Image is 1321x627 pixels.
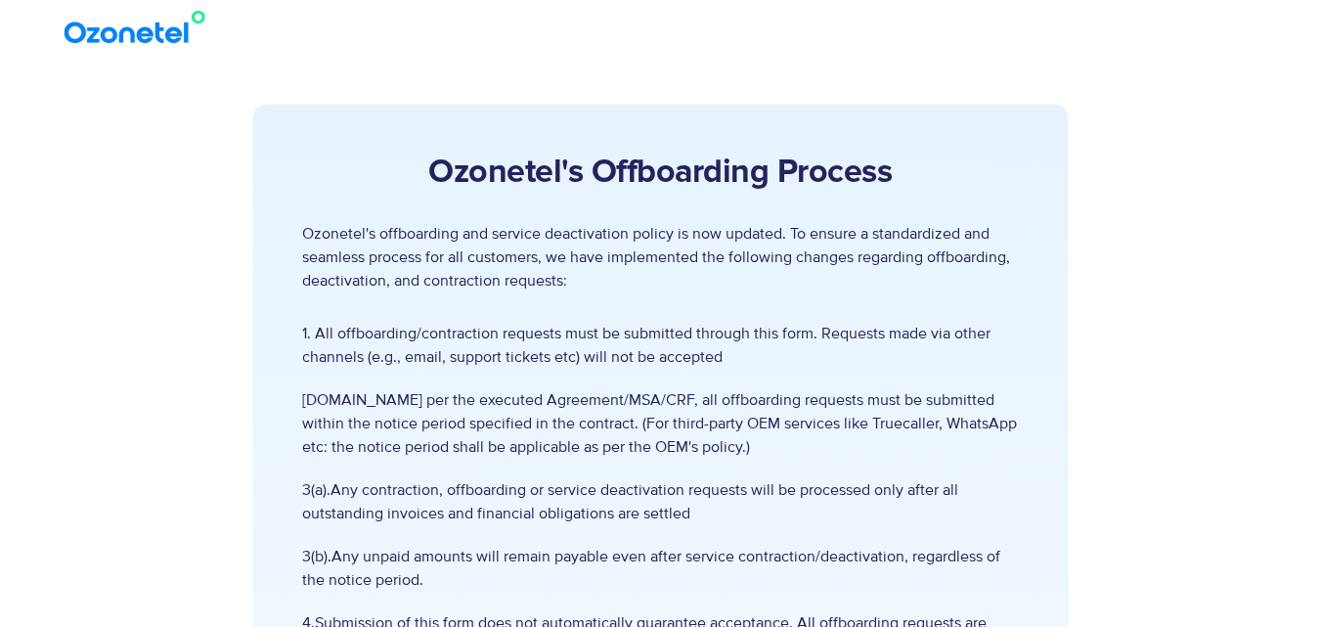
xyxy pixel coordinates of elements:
[302,222,1019,292] p: Ozonetel's offboarding and service deactivation policy is now updated. To ensure a standardized a...
[302,545,1019,592] span: 3(b).Any unpaid amounts will remain payable even after service contraction/deactivation, regardle...
[302,388,1019,459] span: [DOMAIN_NAME] per the executed Agreement/MSA/CRF, all offboarding requests must be submitted with...
[302,154,1019,193] h2: Ozonetel's Offboarding Process
[302,478,1019,525] span: 3(a).Any contraction, offboarding or service deactivation requests will be processed only after a...
[302,322,1019,369] span: 1. All offboarding/contraction requests must be submitted through this form. Requests made via ot...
